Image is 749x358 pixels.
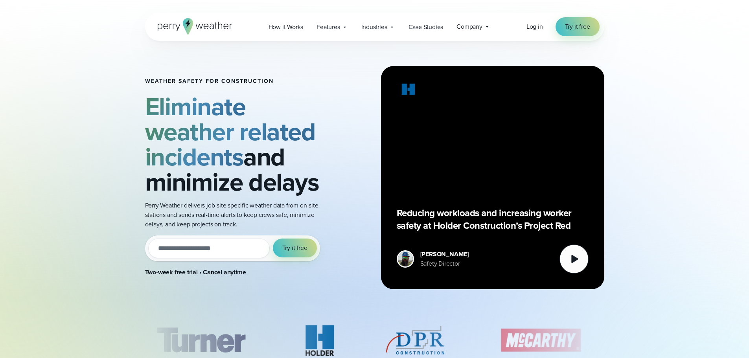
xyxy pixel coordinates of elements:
[145,88,316,175] strong: Eliminate weather related incidents
[565,22,590,31] span: Try it free
[456,22,482,31] span: Company
[361,22,387,32] span: Industries
[420,250,469,259] div: [PERSON_NAME]
[397,207,589,232] p: Reducing workloads and increasing worker safety at Holder Construction’s Project Red
[269,22,304,32] span: How it Works
[402,19,450,35] a: Case Studies
[262,19,310,35] a: How it Works
[526,22,543,31] a: Log in
[282,243,307,253] span: Try it free
[145,268,246,277] strong: Two-week free trial • Cancel anytime
[398,252,413,266] img: Merco Chantres Headshot
[317,22,340,32] span: Features
[273,239,317,257] button: Try it free
[420,259,469,268] div: Safety Director
[409,22,444,32] span: Case Studies
[145,94,329,195] h2: and minimize delays
[145,78,329,84] h1: Weather safety for Construction
[397,82,420,100] img: Holder.svg
[556,17,600,36] a: Try it free
[145,201,329,229] p: Perry Weather delivers job-site specific weather data from on-site stations and sends real-time a...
